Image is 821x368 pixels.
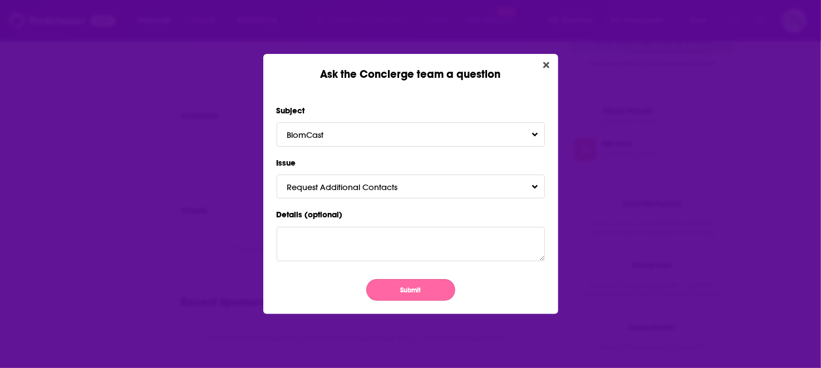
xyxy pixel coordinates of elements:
[539,58,554,72] button: Close
[277,207,545,222] label: Details (optional)
[287,130,346,140] span: BlomCast
[277,175,545,198] button: Request Additional ContactsToggle Pronoun Dropdown
[263,54,558,81] div: Ask the Concierge team a question
[277,122,545,146] button: BlomCastToggle Pronoun Dropdown
[366,279,455,301] button: Submit
[277,156,545,170] label: Issue
[287,182,420,192] span: Request Additional Contacts
[277,103,545,118] label: Subject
